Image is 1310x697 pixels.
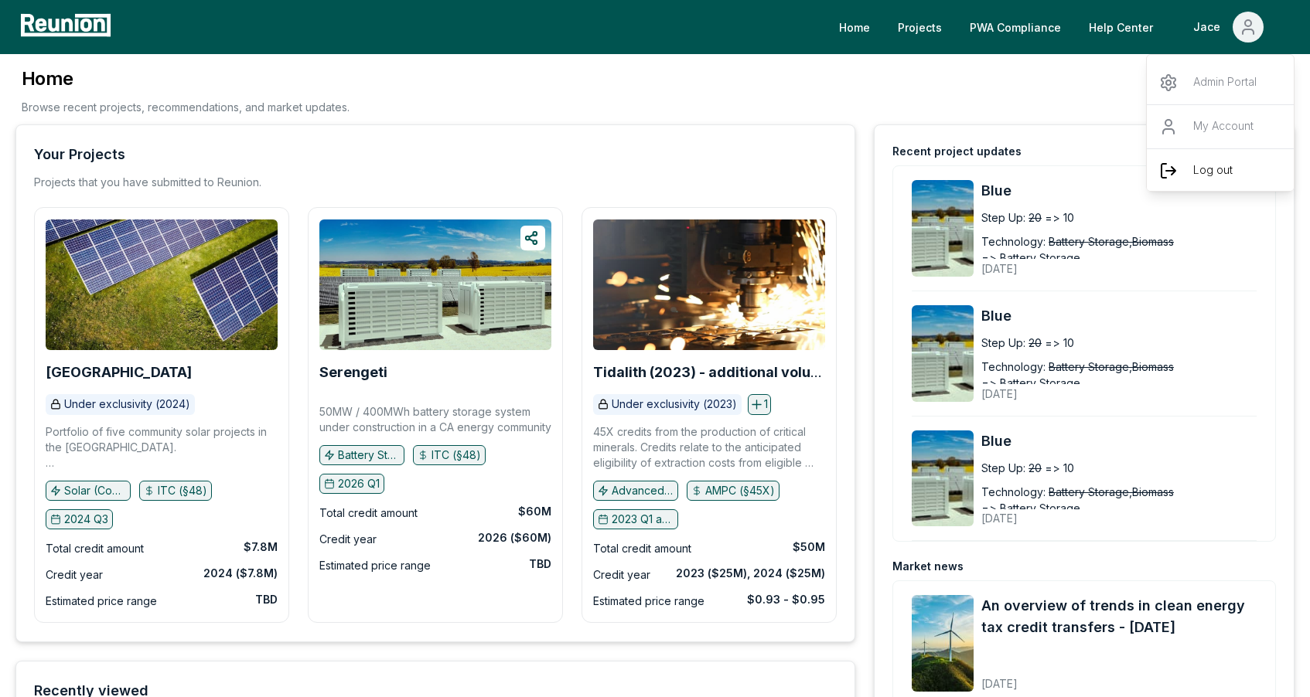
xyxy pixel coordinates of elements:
[981,305,1257,327] a: Blue
[705,483,775,498] p: AMPC (§45X)
[747,592,825,607] div: $0.93 - $0.95
[612,396,737,412] p: Under exclusivity (2023)
[478,530,551,546] div: 2026 ($60M)
[46,592,157,610] div: Estimated price range
[64,512,108,527] p: 2024 Q3
[1045,335,1074,351] span: => 10
[319,219,551,350] img: Serengeti
[827,12,882,42] a: Home
[676,566,825,581] div: 2023 ($25M), 2024 ($25M)
[981,430,1257,452] a: Blue
[1049,233,1174,250] span: Battery Storage,Biomass
[593,539,691,558] div: Total credit amount
[319,556,431,575] div: Estimated price range
[1193,12,1226,42] div: Jace
[1029,460,1042,476] span: 20
[46,365,192,380] a: [GEOGRAPHIC_DATA]
[957,12,1073,42] a: PWA Compliance
[319,445,404,465] button: Battery Storage
[1029,209,1042,226] span: 20
[203,566,278,581] div: 2024 ($7.8M)
[46,364,192,380] b: [GEOGRAPHIC_DATA]
[255,592,278,607] div: TBD
[981,250,1233,277] div: [DATE]
[1029,335,1042,351] span: 20
[793,539,825,555] div: $50M
[885,12,954,42] a: Projects
[981,359,1046,375] div: Technology:
[593,424,825,471] p: 45X credits from the production of critical minerals. Credits relate to the anticipated eligibili...
[1076,12,1165,42] a: Help Center
[593,364,824,396] b: Tidalith (2023) - additional volume
[892,559,964,574] div: Market news
[612,512,674,527] p: 2023 Q1 and earlier
[1045,209,1074,226] span: => 10
[912,180,974,277] img: Blue
[981,375,1233,402] div: [DATE]
[34,175,261,190] p: Projects that you have submitted to Reunion.
[319,504,418,522] div: Total credit amount
[46,509,113,529] button: 2024 Q3
[912,430,974,527] img: Blue
[64,483,126,498] p: Solar (Community)
[612,483,674,498] p: Advanced manufacturing
[748,394,771,414] button: 1
[1193,117,1254,136] p: My Account
[34,144,125,165] div: Your Projects
[593,219,825,350] img: Tidalith (2023) - additional volume
[593,365,825,380] a: Tidalith (2023) - additional volume
[529,556,551,572] div: TBD
[892,144,1022,159] div: Recent project updates
[46,219,278,350] img: Broad Peak
[46,566,103,584] div: Credit year
[981,460,1025,476] div: Step Up:
[981,484,1046,500] div: Technology:
[981,595,1257,638] a: An overview of trends in clean energy tax credit transfers - [DATE]
[319,365,387,380] a: Serengeti
[981,499,1233,526] div: [DATE]
[1181,12,1276,42] button: Jace
[827,12,1295,42] nav: Main
[1049,484,1174,500] span: Battery Storage,Biomass
[244,539,278,555] div: $7.8M
[319,404,551,435] p: 50MW / 400MWh battery storage system under construction in a CA energy community
[1193,73,1257,92] p: Admin Portal
[981,233,1046,250] div: Technology:
[912,305,974,402] img: Blue
[338,447,400,463] p: Battery Storage
[1147,61,1295,104] a: Admin Portal
[158,483,207,498] p: ITC (§48)
[338,476,380,491] p: 2026 Q1
[432,447,481,463] p: ITC (§48)
[46,539,144,558] div: Total credit amount
[912,595,974,692] img: An overview of trends in clean energy tax credit transfers - August 2025
[22,99,350,115] p: Browse recent projects, recommendations, and market updates.
[64,396,190,412] p: Under exclusivity (2024)
[1147,61,1295,199] div: Jace
[593,566,650,584] div: Credit year
[981,180,1257,202] a: Blue
[46,424,278,471] p: Portfolio of five community solar projects in the [GEOGRAPHIC_DATA]. Two projects are being place...
[518,504,551,519] div: $60M
[981,209,1025,226] div: Step Up:
[46,481,131,501] button: Solar (Community)
[1045,460,1074,476] span: => 10
[593,509,678,529] button: 2023 Q1 and earlier
[22,66,350,91] h3: Home
[319,364,387,380] b: Serengeti
[1193,161,1233,180] p: Log out
[593,592,704,610] div: Estimated price range
[981,335,1025,351] div: Step Up:
[319,530,377,549] div: Credit year
[981,665,1257,692] div: [DATE]
[319,474,384,494] button: 2026 Q1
